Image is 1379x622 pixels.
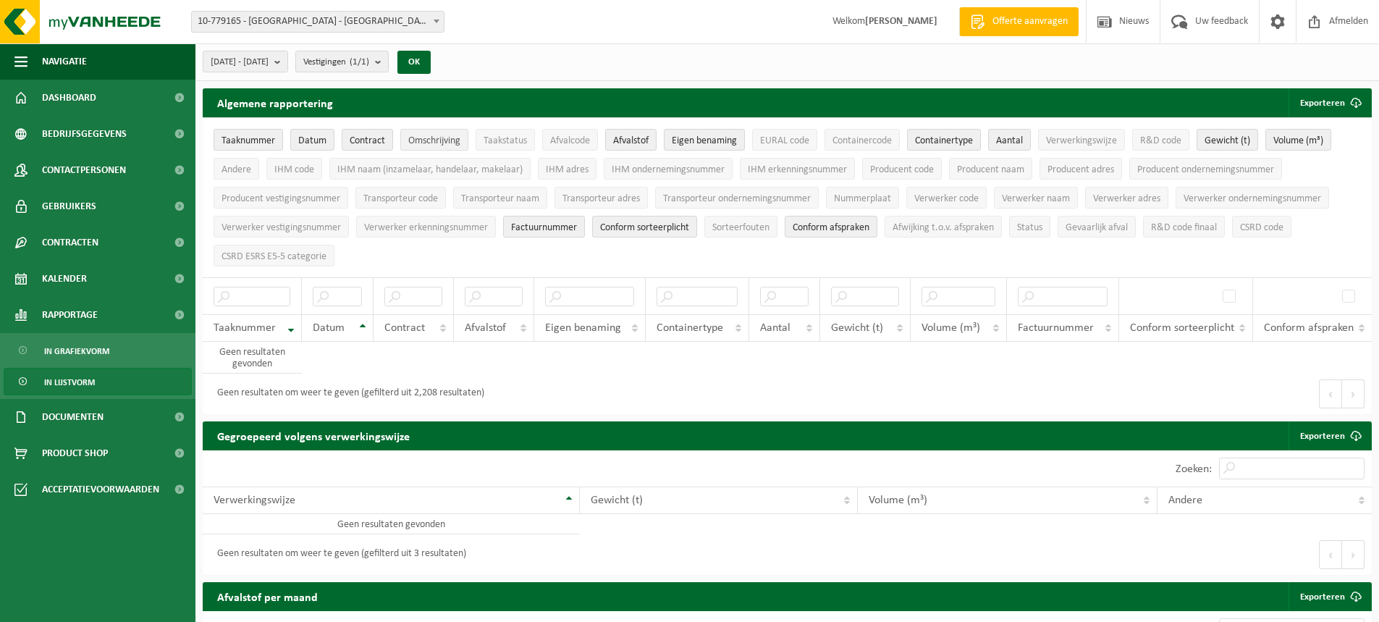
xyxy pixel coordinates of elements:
span: Containercode [832,135,892,146]
button: ContainercodeContainercode: Activate to sort [825,129,900,151]
span: Verwerker adres [1093,193,1160,204]
button: Transporteur ondernemingsnummerTransporteur ondernemingsnummer : Activate to sort [655,187,819,209]
a: In grafiekvorm [4,337,192,364]
span: Verwerker code [914,193,979,204]
button: Producent ondernemingsnummerProducent ondernemingsnummer: Activate to sort [1129,158,1282,180]
span: In lijstvorm [44,369,95,396]
span: R&D code [1140,135,1181,146]
span: R&D code finaal [1151,222,1217,233]
button: Transporteur codeTransporteur code: Activate to sort [355,187,446,209]
span: Verwerker vestigingsnummer [222,222,341,233]
button: Verwerker codeVerwerker code: Activate to sort [906,187,987,209]
button: DatumDatum: Activate to sort [290,129,334,151]
span: Sorteerfouten [712,222,769,233]
h2: Algemene rapportering [203,88,347,117]
span: Documenten [42,399,104,435]
span: Producent code [870,164,934,175]
span: Gewicht (t) [1205,135,1250,146]
span: Transporteur adres [562,193,640,204]
button: VerwerkingswijzeVerwerkingswijze: Activate to sort [1038,129,1125,151]
button: R&D code finaalR&amp;D code finaal: Activate to sort [1143,216,1225,238]
button: Gewicht (t)Gewicht (t): Activate to sort [1197,129,1258,151]
span: Afvalstof [465,322,506,334]
span: Kalender [42,261,87,297]
span: Contract [384,322,425,334]
span: Aantal [760,322,790,334]
span: Acceptatievoorwaarden [42,471,159,508]
span: Gevaarlijk afval [1066,222,1128,233]
span: Conform sorteerplicht [600,222,689,233]
span: Product Shop [42,435,108,471]
button: Verwerker vestigingsnummerVerwerker vestigingsnummer: Activate to sort [214,216,349,238]
span: Taaknummer [222,135,275,146]
span: Offerte aanvragen [989,14,1071,29]
button: SorteerfoutenSorteerfouten: Activate to sort [704,216,777,238]
button: AantalAantal: Activate to sort [988,129,1031,151]
span: Volume (m³) [922,322,980,334]
span: Verwerkingswijze [214,495,295,506]
span: Andere [1168,495,1202,506]
button: Vestigingen(1/1) [295,51,389,72]
button: Verwerker naamVerwerker naam: Activate to sort [994,187,1078,209]
button: IHM erkenningsnummerIHM erkenningsnummer: Activate to sort [740,158,855,180]
span: Containertype [657,322,723,334]
span: IHM adres [546,164,589,175]
span: CSRD code [1240,222,1283,233]
span: [DATE] - [DATE] [211,51,269,73]
span: Dashboard [42,80,96,116]
span: Aantal [996,135,1023,146]
button: EURAL codeEURAL code: Activate to sort [752,129,817,151]
h2: Afvalstof per maand [203,582,332,610]
button: Transporteur naamTransporteur naam: Activate to sort [453,187,547,209]
button: CSRD codeCSRD code: Activate to sort [1232,216,1291,238]
span: Factuurnummer [1018,322,1094,334]
span: Verwerker erkenningsnummer [364,222,488,233]
span: Datum [313,322,345,334]
span: Gewicht (t) [831,322,883,334]
button: Conform sorteerplicht : Activate to sort [592,216,697,238]
button: IHM adresIHM adres: Activate to sort [538,158,596,180]
button: OmschrijvingOmschrijving: Activate to sort [400,129,468,151]
span: IHM erkenningsnummer [748,164,847,175]
span: Rapportage [42,297,98,333]
label: Zoeken: [1176,463,1212,475]
button: Conform afspraken : Activate to sort [785,216,877,238]
count: (1/1) [350,57,369,67]
span: Contract [350,135,385,146]
span: Afvalstof [613,135,649,146]
span: Taaknummer [214,322,276,334]
span: Verwerker naam [1002,193,1070,204]
button: Volume (m³)Volume (m³): Activate to sort [1265,129,1331,151]
button: Producent naamProducent naam: Activate to sort [949,158,1032,180]
span: Bedrijfsgegevens [42,116,127,152]
button: R&D codeR&amp;D code: Activate to sort [1132,129,1189,151]
span: Containertype [915,135,973,146]
h2: Gegroepeerd volgens verwerkingswijze [203,421,424,450]
span: Transporteur naam [461,193,539,204]
span: Conform sorteerplicht [1130,322,1234,334]
span: IHM naam (inzamelaar, handelaar, makelaar) [337,164,523,175]
span: CSRD ESRS E5-5 categorie [222,251,326,262]
button: Verwerker adresVerwerker adres: Activate to sort [1085,187,1168,209]
button: Previous [1319,379,1342,408]
button: Exporteren [1289,88,1370,117]
button: AndereAndere: Activate to sort [214,158,259,180]
span: Volume (m³) [1273,135,1323,146]
span: Verwerker ondernemingsnummer [1184,193,1321,204]
a: Exporteren [1289,421,1370,450]
span: Producent vestigingsnummer [222,193,340,204]
button: Afwijking t.o.v. afsprakenAfwijking t.o.v. afspraken: Activate to sort [885,216,1002,238]
span: Afwijking t.o.v. afspraken [893,222,994,233]
span: Volume (m³) [869,495,927,506]
button: [DATE] - [DATE] [203,51,288,72]
span: Gewicht (t) [591,495,643,506]
button: OK [397,51,431,74]
span: Gebruikers [42,188,96,224]
span: Verwerkingswijze [1046,135,1117,146]
a: In lijstvorm [4,368,192,395]
span: IHM ondernemingsnummer [612,164,725,175]
span: Producent adres [1047,164,1114,175]
span: Producent ondernemingsnummer [1137,164,1274,175]
div: Geen resultaten om weer te geven (gefilterd uit 3 resultaten) [210,542,466,568]
button: IHM naam (inzamelaar, handelaar, makelaar)IHM naam (inzamelaar, handelaar, makelaar): Activate to... [329,158,531,180]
